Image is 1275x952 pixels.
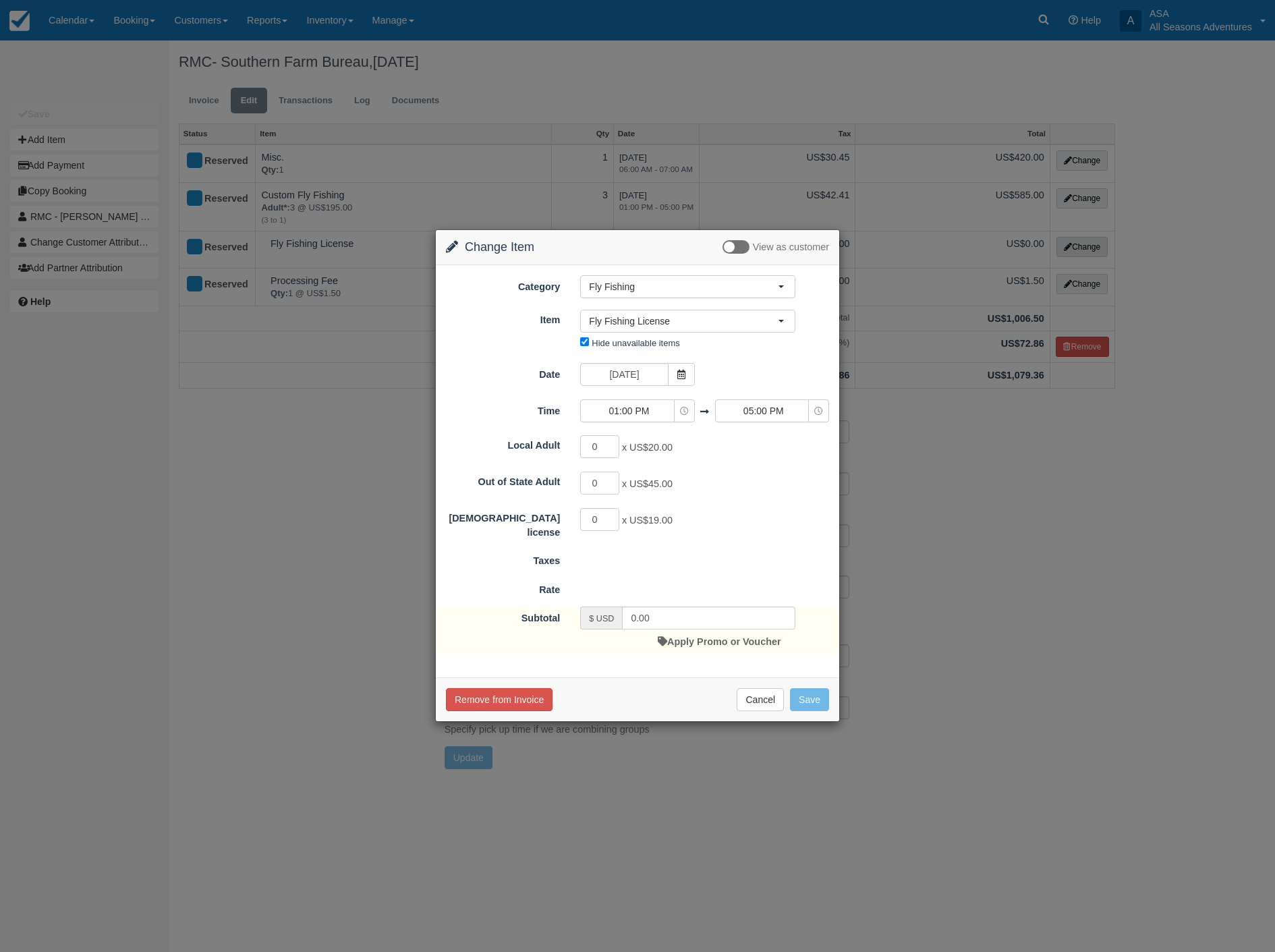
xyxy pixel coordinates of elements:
[790,688,829,711] button: Save
[580,275,795,298] button: Fly Fishing
[436,578,570,597] label: Rate
[436,399,570,418] label: Time
[436,363,570,382] label: Date
[580,508,619,531] input: 12 And 13 year old license
[436,434,570,453] label: Local Adult
[581,404,677,418] span: 01:00 PM
[589,314,778,328] span: Fly Fishing License
[465,240,534,254] span: Change Item
[436,507,570,539] label: 12 And 13 year old license
[436,275,570,294] label: Category
[580,472,619,495] input: Out of State Adult
[436,308,570,327] label: Item
[592,338,679,348] label: Hide unavailable items
[737,688,784,711] button: Cancel
[622,515,673,526] span: x US$19.00
[589,280,778,293] span: Fly Fishing
[436,607,570,625] label: Subtotal
[580,310,795,333] button: Fly Fishing License
[716,404,812,418] span: 05:00 PM
[446,688,552,711] button: Remove from Invoice
[622,442,673,453] span: x US$20.00
[622,478,673,489] span: x US$45.00
[580,399,694,422] button: 01:00 PM
[436,470,570,489] label: Out of State Adult
[589,614,614,623] small: $ USD
[753,242,829,253] span: View as customer
[715,399,829,422] button: 05:00 PM
[580,435,619,458] input: Local Adult
[436,549,570,568] label: Taxes
[658,636,781,647] a: Apply Promo or Voucher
